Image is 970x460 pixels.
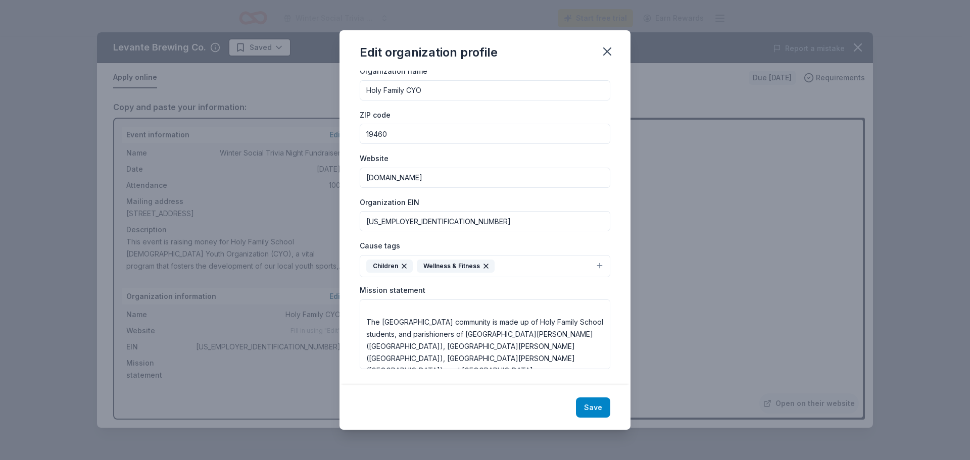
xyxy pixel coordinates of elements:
input: 12-3456789 [360,211,610,231]
input: 12345 (U.S. only) [360,124,610,144]
div: Edit organization profile [360,44,498,61]
label: Organization EIN [360,197,419,208]
button: Save [576,397,610,418]
label: Cause tags [360,241,400,251]
div: Children [366,260,413,273]
textarea: CYO Sports is one component of a parish's comprehensive youth ministry program which enables the ... [360,299,610,369]
label: ZIP code [360,110,391,120]
label: Website [360,154,389,164]
button: ChildrenWellness & Fitness [360,255,610,277]
label: Organization name [360,66,427,76]
label: Mission statement [360,285,425,295]
div: Wellness & Fitness [417,260,495,273]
